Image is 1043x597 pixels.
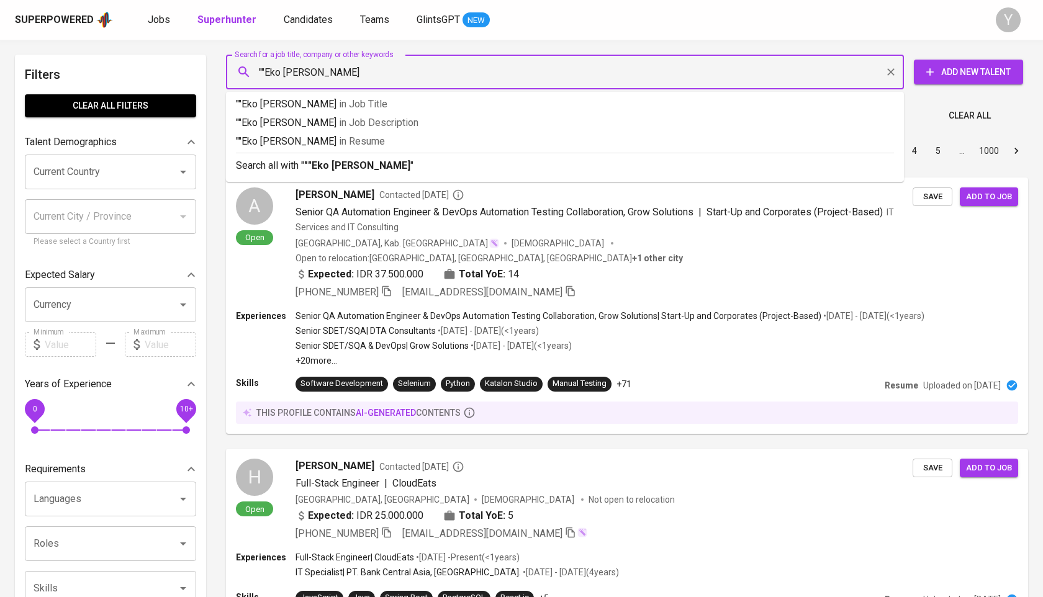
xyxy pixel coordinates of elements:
[919,461,946,475] span: Save
[236,551,296,563] p: Experiences
[949,108,991,123] span: Clear All
[25,94,196,117] button: Clear All filters
[882,63,900,81] button: Clear
[296,339,469,352] p: Senior SDET/SQA & DevOps | Grow Solutions
[360,14,389,25] span: Teams
[296,459,374,474] span: [PERSON_NAME]
[15,11,113,29] a: Superpoweredapp logo
[296,310,821,322] p: Senior QA Automation Engineer & DevOps Automation Testing Collaboration, Grow Solutions | Start-U...
[808,141,1028,161] nav: pagination navigation
[284,14,333,25] span: Candidates
[508,508,513,523] span: 5
[616,378,631,390] p: +71
[577,527,587,537] img: magic_wand.svg
[25,263,196,287] div: Expected Salary
[707,206,883,218] span: Start-Up and Corporates (Project-Based)
[25,457,196,482] div: Requirements
[296,267,423,282] div: IDR 37.500.000
[417,14,460,25] span: GlintsGPT
[417,12,490,28] a: GlintsGPT NEW
[300,378,383,390] div: Software Development
[885,379,918,392] p: Resume
[296,527,379,539] span: [PHONE_NUMBER]
[236,158,894,173] p: Search all with " "
[436,325,539,337] p: • [DATE] - [DATE] ( <1 years )
[15,13,94,27] div: Superpowered
[236,115,894,130] p: ""Eko [PERSON_NAME]
[35,98,186,114] span: Clear All filters
[913,459,952,478] button: Save
[236,377,296,389] p: Skills
[821,310,924,322] p: • [DATE] - [DATE] ( <1 years )
[34,236,187,248] p: Please select a Country first
[923,379,1001,392] p: Uploaded on [DATE]
[25,135,117,150] p: Talent Demographics
[296,477,379,489] span: Full-Stack Engineer
[25,130,196,155] div: Talent Demographics
[174,163,192,181] button: Open
[928,141,948,161] button: Go to page 5
[698,205,702,220] span: |
[402,286,562,298] span: [EMAIL_ADDRESS][DOMAIN_NAME]
[452,460,464,473] svg: By Batam recruiter
[32,405,37,413] span: 0
[489,238,499,248] img: magic_wand.svg
[174,296,192,313] button: Open
[304,159,410,171] b: ""Eko [PERSON_NAME]
[296,354,924,367] p: +20 more ...
[384,476,387,491] span: |
[952,145,972,157] div: …
[966,190,1012,204] span: Add to job
[485,378,538,390] div: Katalon Studio
[296,493,469,506] div: [GEOGRAPHIC_DATA], [GEOGRAPHIC_DATA]
[924,65,1013,80] span: Add New Talent
[913,187,952,207] button: Save
[145,332,196,357] input: Value
[446,378,470,390] div: Python
[25,377,112,392] p: Years of Experience
[632,253,683,263] b: Batam
[236,97,894,112] p: ""Eko [PERSON_NAME]
[379,189,464,201] span: Contacted [DATE]
[236,134,894,149] p: ""Eko [PERSON_NAME]
[379,460,464,473] span: Contacted [DATE]
[226,177,1028,434] a: AOpen[PERSON_NAME]Contacted [DATE]Senior QA Automation Engineer & DevOps Automation Testing Colla...
[905,141,924,161] button: Go to page 4
[179,405,192,413] span: 10+
[296,551,414,563] p: Full-Stack Engineer | CloudEats
[521,566,619,578] p: • [DATE] - [DATE] ( 4 years )
[402,527,562,539] span: [EMAIL_ADDRESS][DOMAIN_NAME]
[463,14,490,27] span: NEW
[296,206,693,218] span: Senior QA Automation Engineer & DevOps Automation Testing Collaboration, Grow Solutions
[296,252,683,264] p: Open to relocation : [GEOGRAPHIC_DATA], [GEOGRAPHIC_DATA], [GEOGRAPHIC_DATA]
[25,65,196,84] h6: Filters
[308,267,354,282] b: Expected:
[919,190,946,204] span: Save
[414,551,520,563] p: • [DATE] - Present ( <1 years )
[996,7,1021,32] div: Y
[944,104,996,127] button: Clear All
[236,459,273,496] div: H
[296,207,894,232] span: IT Services and IT Consulting
[96,11,113,29] img: app logo
[296,325,436,337] p: Senior SDET/SQA | DTA Consultants
[296,187,374,202] span: [PERSON_NAME]
[296,566,521,578] p: IT Specialist | PT. Bank Central Asia, [GEOGRAPHIC_DATA].
[296,237,499,249] div: [GEOGRAPHIC_DATA], Kab. [GEOGRAPHIC_DATA]
[148,12,173,28] a: Jobs
[308,508,354,523] b: Expected:
[296,508,423,523] div: IDR 25.000.000
[553,378,607,390] div: Manual Testing
[512,237,606,249] span: [DEMOGRAPHIC_DATA]
[339,117,418,128] span: in Job Description
[960,459,1018,478] button: Add to job
[339,98,387,110] span: in Job Title
[469,339,572,352] p: • [DATE] - [DATE] ( <1 years )
[45,332,96,357] input: Value
[236,310,296,322] p: Experiences
[174,580,192,597] button: Open
[256,406,461,419] p: this profile contains contents
[25,267,95,282] p: Expected Salary
[240,504,269,514] span: Open
[236,187,273,225] div: A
